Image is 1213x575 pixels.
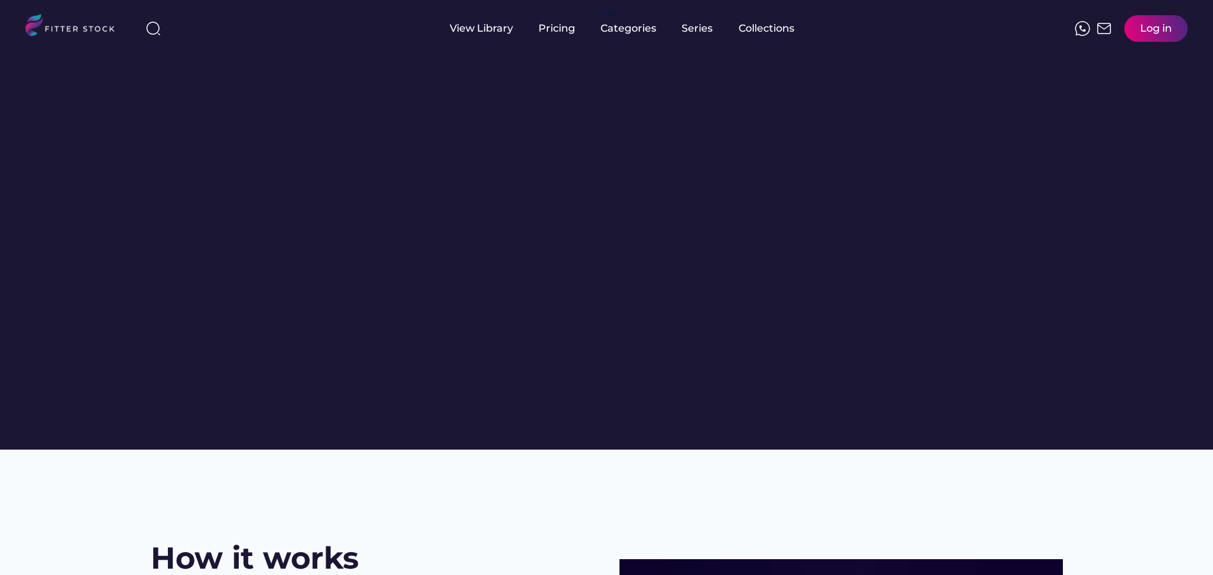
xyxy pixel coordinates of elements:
div: Categories [600,22,656,35]
div: Collections [739,22,794,35]
div: Log in [1140,22,1172,35]
div: Pricing [538,22,575,35]
img: LOGO.svg [25,14,125,40]
div: fvck [600,6,617,19]
img: Frame%2051.svg [1096,21,1112,36]
img: meteor-icons_whatsapp%20%281%29.svg [1075,21,1090,36]
div: Series [682,22,713,35]
img: search-normal%203.svg [146,21,161,36]
div: View Library [450,22,513,35]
